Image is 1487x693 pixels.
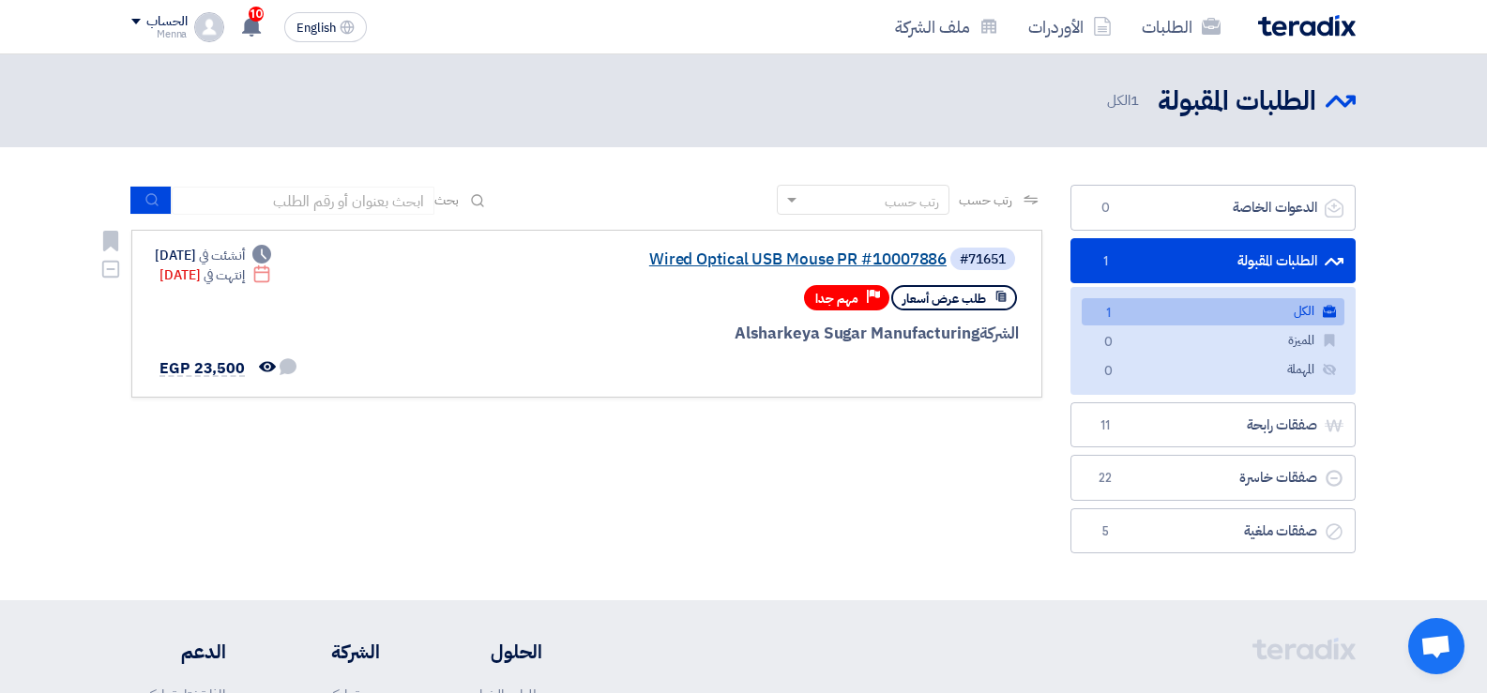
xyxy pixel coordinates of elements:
[436,638,542,666] li: الحلول
[979,322,1020,345] span: الشركة
[296,22,336,35] span: English
[131,638,226,666] li: الدعم
[1070,185,1356,231] a: الدعوات الخاصة0
[172,187,434,215] input: ابحث بعنوان أو رقم الطلب
[1070,455,1356,501] a: صفقات خاسرة22
[1130,90,1139,111] span: 1
[1082,327,1344,354] a: المميزة
[568,322,1019,346] div: Alsharkeya Sugar Manufacturing
[885,192,939,212] div: رتب حسب
[1408,618,1464,674] div: Open chat
[1094,199,1116,218] span: 0
[1097,304,1119,324] span: 1
[1070,238,1356,284] a: الطلبات المقبولة1
[1097,333,1119,353] span: 0
[1107,90,1143,112] span: الكل
[159,265,271,285] div: [DATE]
[1258,15,1356,37] img: Teradix logo
[194,12,224,42] img: profile_test.png
[146,14,187,30] div: الحساب
[1013,5,1127,49] a: الأوردرات
[1158,83,1316,120] h2: الطلبات المقبولة
[1094,416,1116,435] span: 11
[1094,469,1116,488] span: 22
[571,251,947,268] a: Wired Optical USB Mouse PR #10007886
[1070,402,1356,448] a: صفقات رابحة11
[960,253,1006,266] div: #71651
[1094,522,1116,541] span: 5
[434,190,459,210] span: بحث
[1094,252,1116,271] span: 1
[1070,508,1356,554] a: صفقات ملغية5
[199,246,244,265] span: أنشئت في
[1082,356,1344,384] a: المهملة
[1127,5,1236,49] a: الطلبات
[282,638,380,666] li: الشركة
[880,5,1013,49] a: ملف الشركة
[1082,298,1344,325] a: الكل
[959,190,1012,210] span: رتب حسب
[284,12,367,42] button: English
[815,290,858,308] span: مهم جدا
[155,246,271,265] div: [DATE]
[903,290,986,308] span: طلب عرض أسعار
[1097,362,1119,382] span: 0
[159,357,245,380] span: EGP 23,500
[204,265,244,285] span: إنتهت في
[131,29,187,39] div: Menna
[249,7,264,22] span: 10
